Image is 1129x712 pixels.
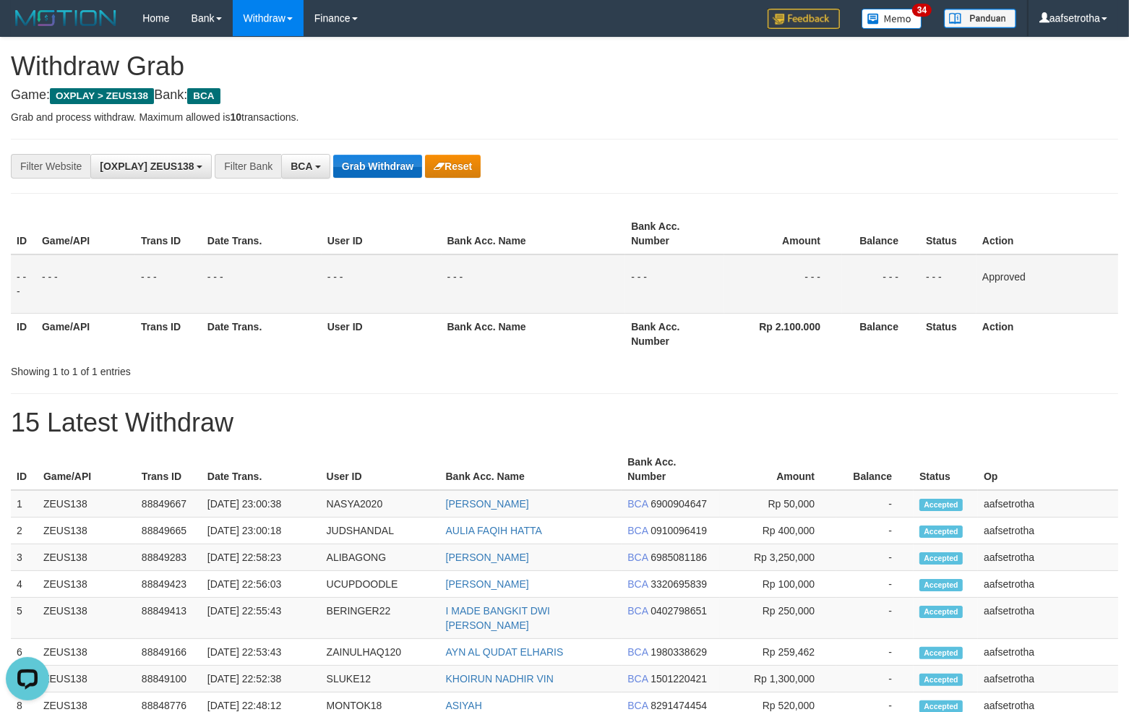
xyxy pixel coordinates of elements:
[11,518,38,544] td: 2
[768,9,840,29] img: Feedback.jpg
[11,639,38,666] td: 6
[919,526,963,538] span: Accepted
[627,552,648,563] span: BCA
[322,254,442,314] td: - - -
[202,639,321,666] td: [DATE] 22:53:43
[920,313,976,354] th: Status
[651,700,707,711] span: Copy 8291474454 to clipboard
[11,254,36,314] td: - - -
[425,155,481,178] button: Reset
[919,579,963,591] span: Accepted
[651,525,707,536] span: Copy 0910096419 to clipboard
[321,639,440,666] td: ZAINULHAQ120
[446,525,542,536] a: AULIA FAQIH HATTA
[135,313,202,354] th: Trans ID
[38,544,136,571] td: ZEUS138
[920,213,976,254] th: Status
[442,313,626,354] th: Bank Acc. Name
[321,490,440,518] td: NASYA2020
[446,646,564,658] a: AYN AL QUDAT ELHARIS
[720,544,836,571] td: Rp 3,250,000
[202,666,321,692] td: [DATE] 22:52:38
[836,518,914,544] td: -
[978,666,1118,692] td: aafsetrotha
[842,213,920,254] th: Balance
[920,254,976,314] td: - - -
[38,490,136,518] td: ZEUS138
[625,213,724,254] th: Bank Acc. Number
[919,499,963,511] span: Accepted
[651,552,707,563] span: Copy 6985081186 to clipboard
[321,571,440,598] td: UCUPDOODLE
[651,605,707,617] span: Copy 0402798651 to clipboard
[627,605,648,617] span: BCA
[720,666,836,692] td: Rp 1,300,000
[651,578,707,590] span: Copy 3320695839 to clipboard
[321,598,440,639] td: BERINGER22
[627,646,648,658] span: BCA
[978,449,1118,490] th: Op
[442,254,626,314] td: - - -
[446,605,550,631] a: I MADE BANGKIT DWI [PERSON_NAME]
[919,552,963,565] span: Accepted
[38,571,136,598] td: ZEUS138
[11,88,1118,103] h4: Game: Bank:
[446,673,554,685] a: KHOIRUN NADHIR VIN
[136,571,202,598] td: 88849423
[836,639,914,666] td: -
[919,606,963,618] span: Accepted
[11,598,38,639] td: 5
[11,571,38,598] td: 4
[11,110,1118,124] p: Grab and process withdraw. Maximum allowed is transactions.
[136,518,202,544] td: 88849665
[135,254,202,314] td: - - -
[322,213,442,254] th: User ID
[11,213,36,254] th: ID
[720,518,836,544] td: Rp 400,000
[978,598,1118,639] td: aafsetrotha
[651,646,707,658] span: Copy 1980338629 to clipboard
[978,544,1118,571] td: aafsetrotha
[6,6,49,49] button: Open LiveChat chat widget
[912,4,932,17] span: 34
[11,490,38,518] td: 1
[11,7,121,29] img: MOTION_logo.png
[919,674,963,686] span: Accepted
[136,449,202,490] th: Trans ID
[627,578,648,590] span: BCA
[442,213,626,254] th: Bank Acc. Name
[38,518,136,544] td: ZEUS138
[978,518,1118,544] td: aafsetrotha
[836,544,914,571] td: -
[90,154,212,179] button: [OXPLAY] ZEUS138
[625,313,724,354] th: Bank Acc. Number
[50,88,154,104] span: OXPLAY > ZEUS138
[38,666,136,692] td: ZEUS138
[215,154,281,179] div: Filter Bank
[38,598,136,639] td: ZEUS138
[202,571,321,598] td: [DATE] 22:56:03
[978,571,1118,598] td: aafsetrotha
[202,490,321,518] td: [DATE] 23:00:38
[333,155,422,178] button: Grab Withdraw
[36,313,135,354] th: Game/API
[720,598,836,639] td: Rp 250,000
[724,313,842,354] th: Rp 2.100.000
[720,490,836,518] td: Rp 50,000
[724,213,842,254] th: Amount
[36,254,135,314] td: - - -
[202,449,321,490] th: Date Trans.
[627,525,648,536] span: BCA
[446,578,529,590] a: [PERSON_NAME]
[720,449,836,490] th: Amount
[11,359,460,379] div: Showing 1 to 1 of 1 entries
[202,254,322,314] td: - - -
[291,160,312,172] span: BCA
[11,154,90,179] div: Filter Website
[321,449,440,490] th: User ID
[622,449,720,490] th: Bank Acc. Number
[11,544,38,571] td: 3
[136,598,202,639] td: 88849413
[651,673,707,685] span: Copy 1501220421 to clipboard
[38,639,136,666] td: ZEUS138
